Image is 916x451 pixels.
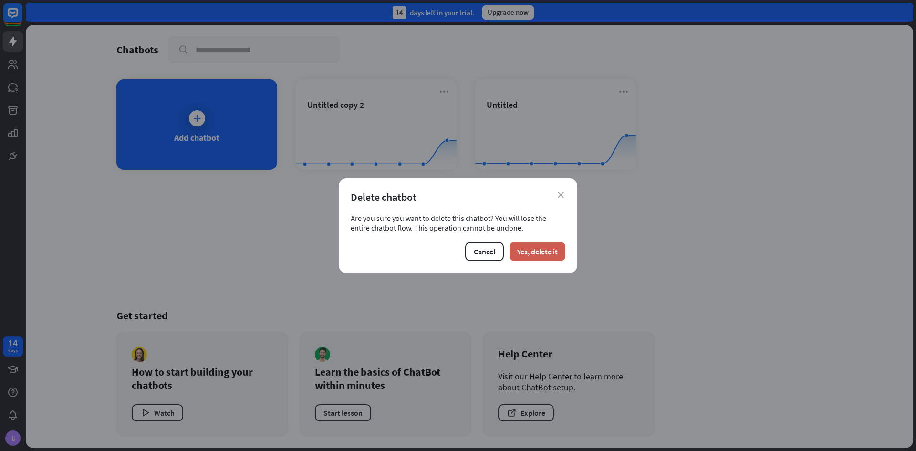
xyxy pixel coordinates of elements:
[351,213,565,232] div: Are you sure you want to delete this chatbot? You will lose the entire chatbot flow. This operati...
[510,242,565,261] button: Yes, delete it
[465,242,504,261] button: Cancel
[558,192,564,198] i: close
[351,190,565,204] div: Delete chatbot
[8,4,36,32] button: Open LiveChat chat widget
